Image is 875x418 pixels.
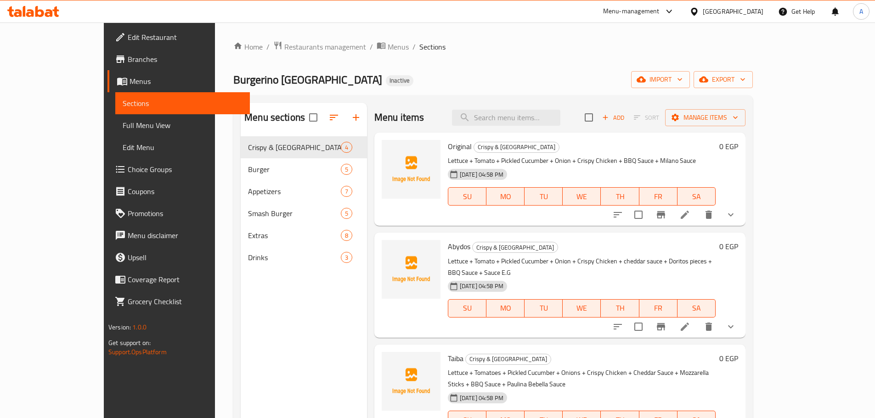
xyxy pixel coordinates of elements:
button: sort-choices [607,204,629,226]
a: Branches [107,48,250,70]
li: / [370,41,373,52]
h6: 0 EGP [719,140,738,153]
a: Full Menu View [115,114,250,136]
span: import [638,74,683,85]
span: TH [604,190,635,203]
button: MO [486,187,525,206]
span: Menu disclaimer [128,230,243,241]
div: Drinks [248,252,341,263]
span: Edit Menu [123,142,243,153]
span: Sort sections [323,106,345,128]
span: Menus [130,76,243,87]
span: Get support on: [108,337,151,349]
a: Menus [377,41,409,53]
span: WE [566,190,597,203]
button: TU [525,299,563,318]
div: Crispy & Nashville [474,142,559,153]
span: Burger [248,164,341,175]
span: Crispy & [GEOGRAPHIC_DATA] [466,354,551,364]
span: SA [681,190,712,203]
span: Coverage Report [128,274,243,285]
svg: Show Choices [725,209,736,220]
span: Grocery Checklist [128,296,243,307]
span: Choice Groups [128,164,243,175]
span: TU [528,301,559,315]
span: Manage items [672,112,738,123]
span: Burgerino [GEOGRAPHIC_DATA] [233,69,382,90]
button: delete [698,316,720,338]
div: items [341,208,352,219]
h6: 0 EGP [719,240,738,253]
button: Add [598,111,628,125]
nav: breadcrumb [233,41,753,53]
span: Inactive [386,77,413,84]
span: Crispy & [GEOGRAPHIC_DATA] [248,142,341,153]
button: TH [601,299,639,318]
span: 4 [341,143,352,152]
p: Lettuce + Tomatoes + Pickled Cucumber + Onions + Crispy Chicken + Cheddar Sauce + Mozzarella Stic... [448,367,716,390]
button: FR [639,187,677,206]
span: Select to update [629,205,648,224]
span: Taiba [448,351,463,365]
span: Add [601,112,626,123]
h2: Menu items [374,111,424,124]
p: Lettuce + Tomato + Pickled Cucumber + Onion + Crispy Chicken + cheddar sauce + Doritos pieces + B... [448,256,716,279]
div: Extras [248,230,341,241]
p: Lettuce + Tomato + Pickled Cucumber + Onion + Crispy Chicken + BBQ Sauce + Milano Sauce [448,155,716,167]
a: Edit Restaurant [107,26,250,48]
span: Select all sections [304,108,323,127]
a: Edit menu item [679,209,690,220]
button: sort-choices [607,316,629,338]
button: FR [639,299,677,318]
button: SA [677,299,716,318]
div: Inactive [386,75,413,86]
span: Smash Burger [248,208,341,219]
li: / [412,41,416,52]
a: Edit Menu [115,136,250,158]
span: SU [452,301,483,315]
span: Crispy & [GEOGRAPHIC_DATA] [473,242,558,253]
button: WE [563,299,601,318]
div: Appetizers7 [241,180,367,202]
button: Branch-specific-item [650,204,672,226]
img: Taiba [382,352,440,411]
div: items [341,164,352,175]
a: Coupons [107,180,250,202]
div: items [341,142,352,153]
div: [GEOGRAPHIC_DATA] [703,6,763,17]
img: Abydos [382,240,440,299]
span: A [859,6,863,17]
a: Edit menu item [679,321,690,332]
div: Menu-management [603,6,660,17]
span: SU [452,190,483,203]
button: SU [448,299,486,318]
svg: Show Choices [725,321,736,332]
span: Sections [419,41,446,52]
span: Full Menu View [123,120,243,131]
a: Upsell [107,246,250,268]
span: Menus [388,41,409,52]
span: Appetizers [248,186,341,197]
span: MO [490,301,521,315]
span: Branches [128,54,243,65]
span: Add item [598,111,628,125]
div: Crispy & Nashville [465,354,551,365]
div: Burger5 [241,158,367,180]
div: Smash Burger5 [241,202,367,224]
a: Support.OpsPlatform [108,346,167,358]
button: Manage items [665,109,745,126]
span: Upsell [128,252,243,263]
div: Extras8 [241,224,367,246]
span: export [701,74,745,85]
div: Crispy & [GEOGRAPHIC_DATA]4 [241,136,367,158]
img: Original [382,140,440,199]
span: Version: [108,321,131,333]
span: Crispy & [GEOGRAPHIC_DATA] [474,142,559,152]
div: items [341,230,352,241]
span: FR [643,301,674,315]
button: delete [698,204,720,226]
a: Restaurants management [273,41,366,53]
div: items [341,252,352,263]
